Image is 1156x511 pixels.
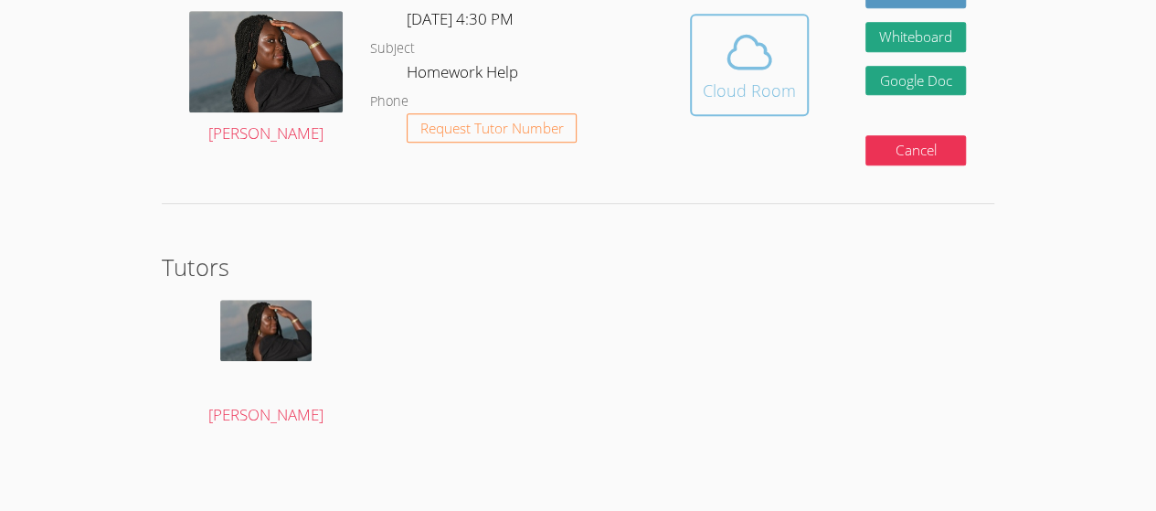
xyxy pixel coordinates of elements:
button: Whiteboard [865,22,966,52]
span: [PERSON_NAME] [208,404,323,425]
dt: Phone [370,90,408,113]
h2: Tutors [162,250,994,284]
button: Cancel [865,135,966,165]
dt: Subject [370,37,415,60]
a: [PERSON_NAME] [178,300,353,429]
a: [PERSON_NAME] [189,11,343,148]
span: [DATE] 4:30 PM [407,8,514,29]
button: Request Tutor Number [407,113,578,144]
dd: Homework Help [407,59,522,90]
a: Google Doc [865,66,966,96]
div: Cloud Room [703,78,796,103]
span: Request Tutor Number [420,122,564,135]
img: avatar.png [220,300,312,361]
button: Cloud Room [690,14,809,116]
img: avatar.png [189,11,343,113]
